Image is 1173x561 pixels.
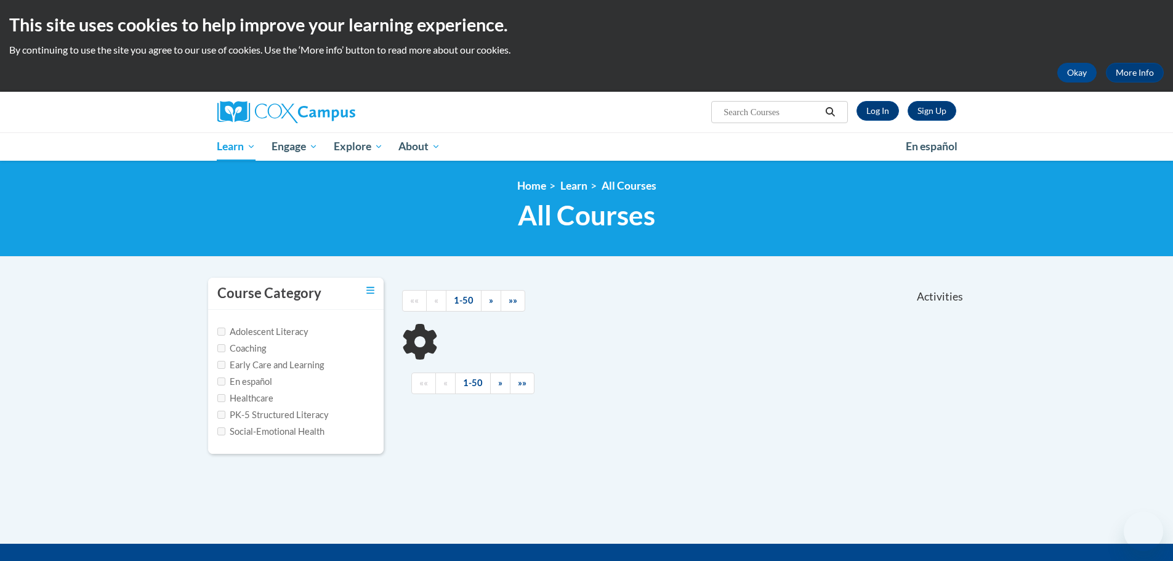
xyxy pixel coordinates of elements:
[443,377,448,388] span: «
[510,373,534,394] a: End
[517,179,546,192] a: Home
[857,101,899,121] a: Log In
[217,139,256,154] span: Learn
[9,43,1164,57] p: By continuing to use the site you agree to our use of cookies. Use the ‘More info’ button to read...
[199,132,975,161] div: Main menu
[217,377,225,385] input: Checkbox for Options
[435,373,456,394] a: Previous
[481,290,501,312] a: Next
[217,344,225,352] input: Checkbox for Options
[209,132,264,161] a: Learn
[821,105,839,119] button: Search
[217,325,308,339] label: Adolescent Literacy
[906,140,957,153] span: En español
[217,284,321,303] h3: Course Category
[602,179,656,192] a: All Courses
[498,377,502,388] span: »
[217,361,225,369] input: Checkbox for Options
[217,375,272,389] label: En español
[217,101,451,123] a: Cox Campus
[217,427,225,435] input: Checkbox for Options
[334,139,383,154] span: Explore
[1124,512,1163,551] iframe: Button to launch messaging window
[366,284,374,297] a: Toggle collapse
[217,101,355,123] img: Cox Campus
[560,179,587,192] a: Learn
[217,411,225,419] input: Checkbox for Options
[1106,63,1164,83] a: More Info
[390,132,448,161] a: About
[898,134,965,159] a: En español
[489,295,493,305] span: »
[509,295,517,305] span: »»
[217,342,266,355] label: Coaching
[398,139,440,154] span: About
[272,139,318,154] span: Engage
[326,132,391,161] a: Explore
[917,290,963,304] span: Activities
[446,290,482,312] a: 1-50
[722,105,821,119] input: Search Courses
[411,373,436,394] a: Begining
[402,290,427,312] a: Begining
[217,394,225,402] input: Checkbox for Options
[9,12,1164,37] h2: This site uses cookies to help improve your learning experience.
[501,290,525,312] a: End
[434,295,438,305] span: «
[419,377,428,388] span: ««
[908,101,956,121] a: Register
[455,373,491,394] a: 1-50
[217,328,225,336] input: Checkbox for Options
[518,199,655,232] span: All Courses
[490,373,510,394] a: Next
[518,377,526,388] span: »»
[217,358,324,372] label: Early Care and Learning
[410,295,419,305] span: ««
[426,290,446,312] a: Previous
[264,132,326,161] a: Engage
[217,408,329,422] label: PK-5 Structured Literacy
[217,425,324,438] label: Social-Emotional Health
[217,392,273,405] label: Healthcare
[1057,63,1097,83] button: Okay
